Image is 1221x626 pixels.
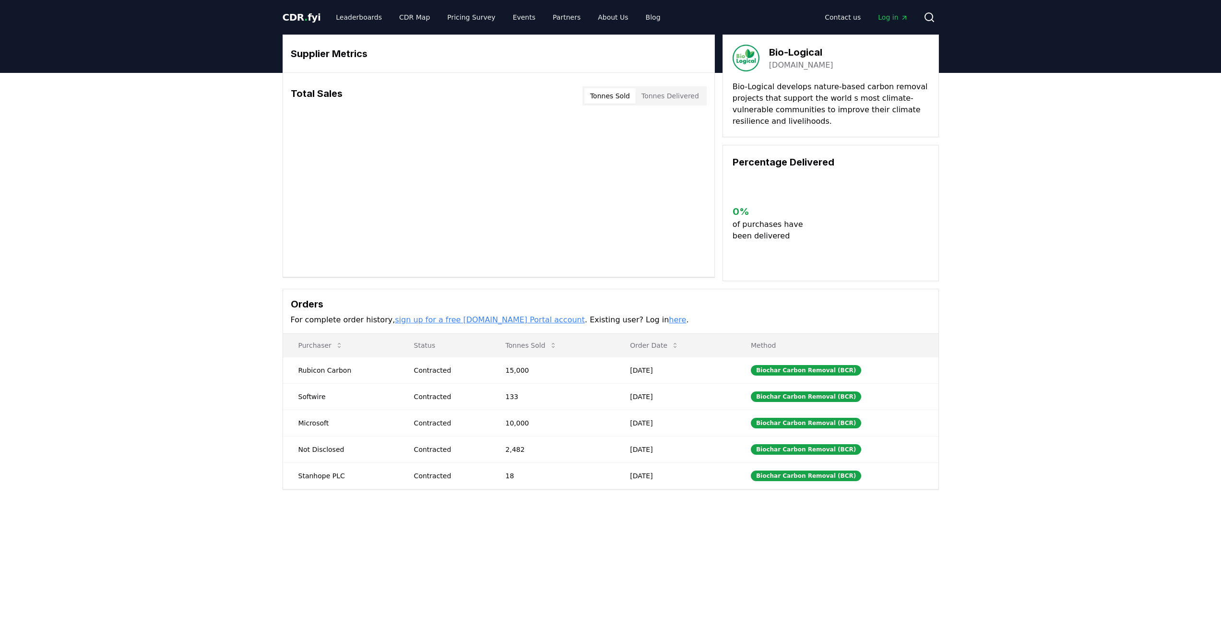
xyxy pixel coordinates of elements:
[291,314,931,326] p: For complete order history, . Existing user? Log in .
[414,471,483,481] div: Contracted
[291,336,351,355] button: Purchaser
[328,9,390,26] a: Leaderboards
[615,462,735,489] td: [DATE]
[751,444,861,455] div: Biochar Carbon Removal (BCR)
[638,9,668,26] a: Blog
[733,155,929,169] h3: Percentage Delivered
[733,81,929,127] p: Bio-Logical develops nature-based carbon removal projects that support the world s most climate-v...
[283,12,321,23] span: CDR fyi
[414,392,483,402] div: Contracted
[769,59,833,71] a: [DOMAIN_NAME]
[414,366,483,375] div: Contracted
[328,9,668,26] nav: Main
[414,418,483,428] div: Contracted
[490,357,615,383] td: 15,000
[590,9,636,26] a: About Us
[817,9,915,26] nav: Main
[505,9,543,26] a: Events
[733,219,811,242] p: of purchases have been delivered
[283,383,399,410] td: Softwire
[391,9,438,26] a: CDR Map
[439,9,503,26] a: Pricing Survey
[733,45,759,71] img: Bio-Logical-logo
[283,410,399,436] td: Microsoft
[615,410,735,436] td: [DATE]
[490,436,615,462] td: 2,482
[733,204,811,219] h3: 0 %
[870,9,915,26] a: Log in
[751,391,861,402] div: Biochar Carbon Removal (BCR)
[751,418,861,428] div: Biochar Carbon Removal (BCR)
[751,471,861,481] div: Biochar Carbon Removal (BCR)
[414,445,483,454] div: Contracted
[490,383,615,410] td: 133
[622,336,687,355] button: Order Date
[291,47,707,61] h3: Supplier Metrics
[615,383,735,410] td: [DATE]
[669,315,686,324] a: here
[291,86,343,106] h3: Total Sales
[584,88,636,104] button: Tonnes Sold
[406,341,483,350] p: Status
[304,12,308,23] span: .
[545,9,588,26] a: Partners
[291,297,931,311] h3: Orders
[615,357,735,383] td: [DATE]
[283,462,399,489] td: Stanhope PLC
[817,9,868,26] a: Contact us
[283,11,321,24] a: CDR.fyi
[769,45,833,59] h3: Bio-Logical
[743,341,931,350] p: Method
[878,12,908,22] span: Log in
[283,357,399,383] td: Rubicon Carbon
[283,436,399,462] td: Not Disclosed
[395,315,585,324] a: sign up for a free [DOMAIN_NAME] Portal account
[490,410,615,436] td: 10,000
[615,436,735,462] td: [DATE]
[498,336,565,355] button: Tonnes Sold
[636,88,705,104] button: Tonnes Delivered
[751,365,861,376] div: Biochar Carbon Removal (BCR)
[490,462,615,489] td: 18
